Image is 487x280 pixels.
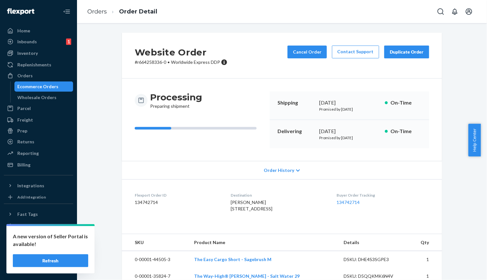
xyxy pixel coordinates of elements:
p: # r664258336-0 [135,59,227,65]
div: Returns [17,139,34,145]
a: 134742714 [337,199,360,205]
div: Duplicate Order [390,49,424,55]
div: Home [17,28,30,34]
td: 1 [409,251,442,268]
a: Talk to Support [4,243,73,253]
button: Open Search Box [434,5,447,18]
div: Inventory [17,50,38,56]
button: Refresh [13,254,88,267]
dd: 134742714 [135,199,220,206]
span: Order History [264,167,295,174]
button: Help Center [468,124,481,157]
div: DSKU: D5QQKMK6N4V [344,273,404,279]
p: On-Time [390,99,422,106]
div: Ecommerce Orders [18,83,59,90]
a: Home [4,26,73,36]
div: Replenishments [17,62,51,68]
a: Freight [4,115,73,125]
a: Replenishments [4,60,73,70]
button: Fast Tags [4,209,73,219]
a: Returns [4,137,73,147]
p: Promised by [DATE] [319,135,380,140]
span: [PERSON_NAME] [STREET_ADDRESS] [231,199,272,211]
a: The Way-High® [PERSON_NAME] - Salt Water 29 [194,273,300,279]
div: Integrations [17,182,44,189]
div: Prep [17,128,27,134]
h3: Processing [150,91,202,103]
span: Worldwide Express DDP [171,59,220,65]
a: The Easy Cargo Short - Sagebrush M [194,257,271,262]
a: Inbounds1 [4,37,73,47]
p: A new version of Seller Portal is available! [13,233,88,248]
dt: Buyer Order Tracking [337,192,429,198]
img: Flexport logo [7,8,34,15]
div: Parcel [17,105,31,112]
span: • [167,59,170,65]
a: Billing [4,160,73,170]
th: SKU [122,234,189,251]
a: Add Fast Tag [4,222,73,230]
button: Open notifications [449,5,461,18]
a: Reporting [4,148,73,158]
div: Orders [17,72,33,79]
th: Details [339,234,409,251]
button: Duplicate Order [384,46,429,58]
div: Inbounds [17,38,37,45]
a: Orders [87,8,107,15]
button: Integrations [4,181,73,191]
a: Add Integration [4,193,73,201]
td: 0-00001-44505-3 [122,251,189,268]
div: Reporting [17,150,39,157]
div: 1 [66,38,71,45]
th: Product Name [189,234,339,251]
a: Prep [4,126,73,136]
th: Qty [409,234,442,251]
div: DSKU: DHE4S3SGPE3 [344,256,404,263]
button: Close Navigation [60,5,73,18]
button: Open account menu [463,5,475,18]
a: Inventory [4,48,73,58]
h2: Website Order [135,46,227,59]
div: Freight [17,117,33,123]
a: Contact Support [332,46,379,58]
button: Cancel Order [287,46,327,58]
a: Help Center [4,254,73,264]
a: Settings [4,232,73,242]
div: [DATE] [319,128,380,135]
div: Add Fast Tag [17,223,40,228]
a: Order Detail [119,8,157,15]
ol: breadcrumbs [82,2,162,21]
a: Ecommerce Orders [14,81,73,92]
a: Wholesale Orders [14,92,73,103]
p: Shipping [278,99,314,106]
div: Fast Tags [17,211,38,217]
div: Preparing shipment [150,91,202,109]
button: Give Feedback [4,265,73,275]
dt: Flexport Order ID [135,192,220,198]
a: Orders [4,71,73,81]
p: On-Time [390,128,422,135]
p: Delivering [278,128,314,135]
div: Wholesale Orders [18,94,57,101]
dt: Destination [231,192,326,198]
div: Billing [17,162,30,168]
p: Promised by [DATE] [319,106,380,112]
a: Parcel [4,103,73,114]
div: Add Integration [17,194,46,200]
div: [DATE] [319,99,380,106]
